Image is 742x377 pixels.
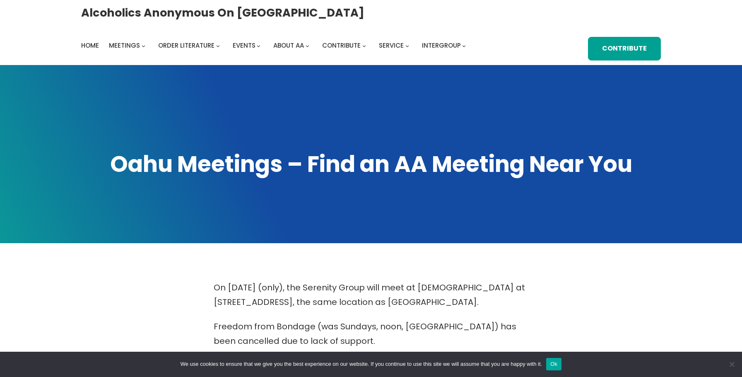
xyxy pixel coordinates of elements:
[257,44,260,48] button: Events submenu
[142,44,145,48] button: Meetings submenu
[728,360,736,368] span: No
[233,41,255,50] span: Events
[81,149,661,179] h1: Oahu Meetings – Find an AA Meeting Near You
[109,40,140,51] a: Meetings
[233,40,255,51] a: Events
[422,41,461,50] span: Intergroup
[214,280,528,309] p: On [DATE] (only), the Serenity Group will meet at [DEMOGRAPHIC_DATA] at [STREET_ADDRESS], the sam...
[379,41,404,50] span: Service
[362,44,366,48] button: Contribute submenu
[546,358,561,370] button: Ok
[405,44,409,48] button: Service submenu
[422,40,461,51] a: Intergroup
[379,40,404,51] a: Service
[273,40,304,51] a: About AA
[81,40,99,51] a: Home
[81,3,364,22] a: Alcoholics Anonymous on [GEOGRAPHIC_DATA]
[462,44,466,48] button: Intergroup submenu
[181,360,542,368] span: We use cookies to ensure that we give you the best experience on our website. If you continue to ...
[81,40,469,51] nav: Intergroup
[109,41,140,50] span: Meetings
[588,37,661,60] a: Contribute
[322,40,361,51] a: Contribute
[216,44,220,48] button: Order Literature submenu
[81,41,99,50] span: Home
[306,44,309,48] button: About AA submenu
[214,319,528,348] p: Freedom from Bondage (was Sundays, noon, [GEOGRAPHIC_DATA]) has been cancelled due to lack of sup...
[322,41,361,50] span: Contribute
[273,41,304,50] span: About AA
[158,41,214,50] span: Order Literature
